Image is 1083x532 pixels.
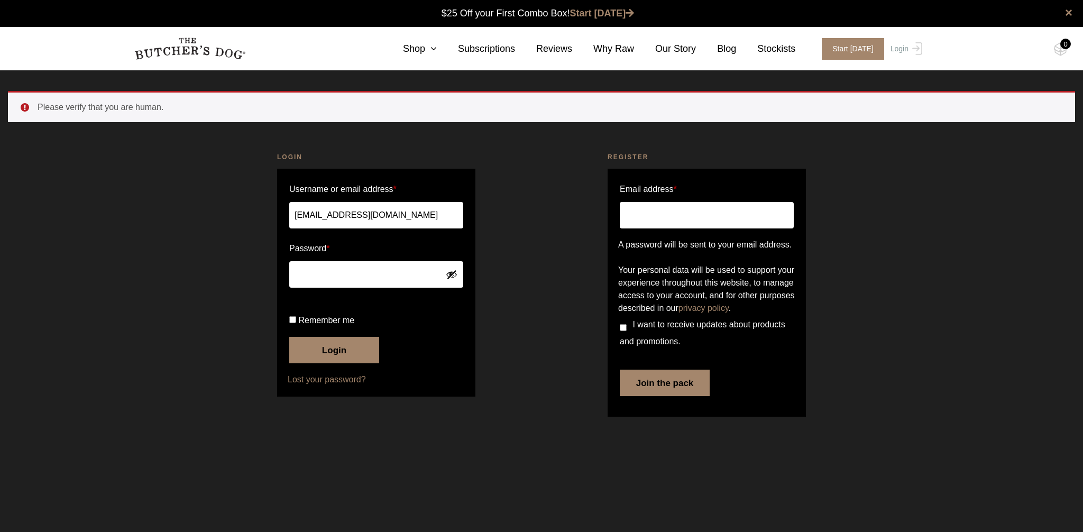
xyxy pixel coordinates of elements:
[289,316,296,323] input: Remember me
[618,264,795,315] p: Your personal data will be used to support your experience throughout this website, to manage acc...
[515,42,572,56] a: Reviews
[1065,6,1072,19] a: close
[620,324,627,331] input: I want to receive updates about products and promotions.
[298,316,354,325] span: Remember me
[38,101,1058,114] li: Please verify that you are human.
[618,239,795,251] p: A password will be sent to your email address.
[446,269,457,280] button: Show password
[608,152,806,162] h2: Register
[570,8,635,19] a: Start [DATE]
[382,42,437,56] a: Shop
[822,38,884,60] span: Start [DATE]
[289,240,463,257] label: Password
[1060,39,1071,49] div: 0
[811,38,888,60] a: Start [DATE]
[289,181,463,198] label: Username or email address
[289,337,379,363] button: Login
[620,320,785,346] span: I want to receive updates about products and promotions.
[437,42,515,56] a: Subscriptions
[888,38,922,60] a: Login
[1054,42,1067,56] img: TBD_Cart-Empty.png
[736,42,795,56] a: Stockists
[678,304,729,313] a: privacy policy
[277,152,475,162] h2: Login
[620,370,710,396] button: Join the pack
[634,42,696,56] a: Our Story
[572,42,634,56] a: Why Raw
[696,42,736,56] a: Blog
[288,373,465,386] a: Lost your password?
[620,181,677,198] label: Email address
